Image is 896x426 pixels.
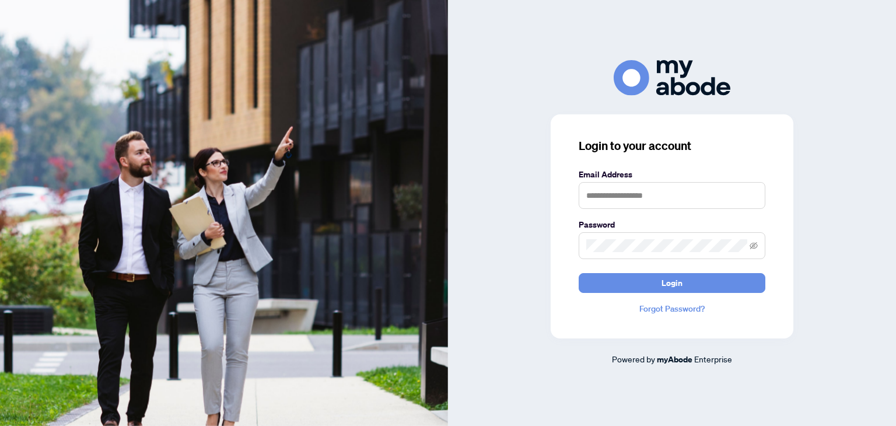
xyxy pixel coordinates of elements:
a: Forgot Password? [579,302,765,315]
button: Login [579,273,765,293]
label: Email Address [579,168,765,181]
a: myAbode [657,353,692,366]
h3: Login to your account [579,138,765,154]
span: Enterprise [694,354,732,364]
span: eye-invisible [750,242,758,250]
span: Login [661,274,682,292]
span: Powered by [612,354,655,364]
label: Password [579,218,765,231]
img: ma-logo [614,60,730,96]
